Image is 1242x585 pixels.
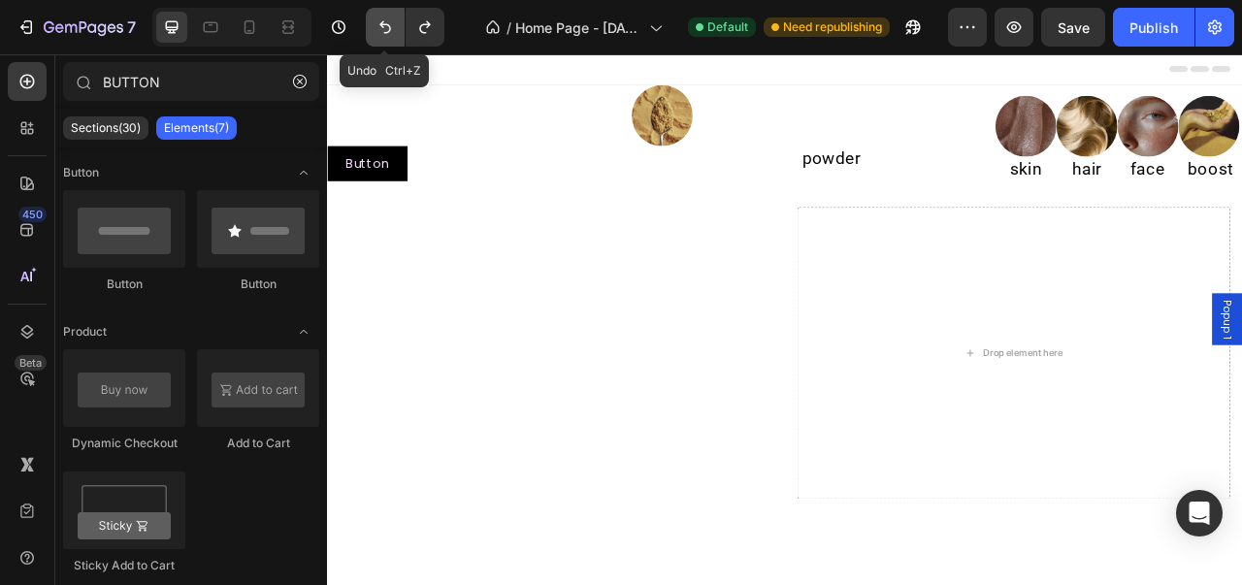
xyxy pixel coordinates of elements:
h2: boost [1083,131,1164,163]
div: Drop element here [833,373,936,388]
h2: face [1005,131,1083,163]
p: Elements(7) [164,120,229,136]
div: Undo/Redo [366,8,444,47]
span: Button [63,164,99,181]
span: Need republishing [783,18,882,36]
div: Dynamic Checkout [63,435,185,452]
span: Default [707,18,748,36]
div: Open Intercom Messenger [1176,490,1223,536]
img: gempages_580975748945281966-6dc9fa0a-a865-4c84-8127-e11fd81ad3aa.png [1005,53,1083,131]
span: Toggle open [288,157,319,188]
span: Popup 1 [1135,312,1155,363]
button: Publish [1113,8,1194,47]
button: Save [1041,8,1105,47]
p: Sections(30) [71,120,141,136]
h2: powder [433,117,850,149]
div: Add to Cart [197,435,319,452]
img: gempages_580975748945281966-b10be410-6100-46b2-a2fb-a3c17e4b64c9.png [387,40,465,117]
img: gempages_580975748945281966-069af0a2-7b0b-419e-b554-2e25250617be.png [850,53,928,131]
p: 7 [127,16,136,39]
span: / [507,17,511,38]
iframe: Design area [327,54,1242,585]
h2: Enter the Midnight Code Unlock the only code that matters — your well-being, with our exclusive f... [16,195,567,543]
h2: skin [850,131,928,163]
img: gempages_580975748945281966-337afd28-8e3b-464d-bd14-b38948cc19b4.png [1083,53,1160,131]
div: Button [63,276,185,293]
span: Save [1058,19,1090,36]
div: Beta [15,355,47,371]
button: 7 [8,8,145,47]
span: Toggle open [288,316,319,347]
div: Sticky Add to Cart [63,557,185,574]
span: Home Page - [DATE] 20:54:10 [515,17,641,38]
div: Publish [1129,17,1178,38]
div: 450 [18,207,47,222]
p: Button [23,129,79,150]
h2: hair [928,131,1005,163]
input: Search Sections & Elements [63,62,319,101]
div: Button [197,276,319,293]
img: gempages_580975748945281966-68252585-aabc-4416-b256-ce80e310e3fa.png [928,53,1005,131]
span: Product [63,323,107,341]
